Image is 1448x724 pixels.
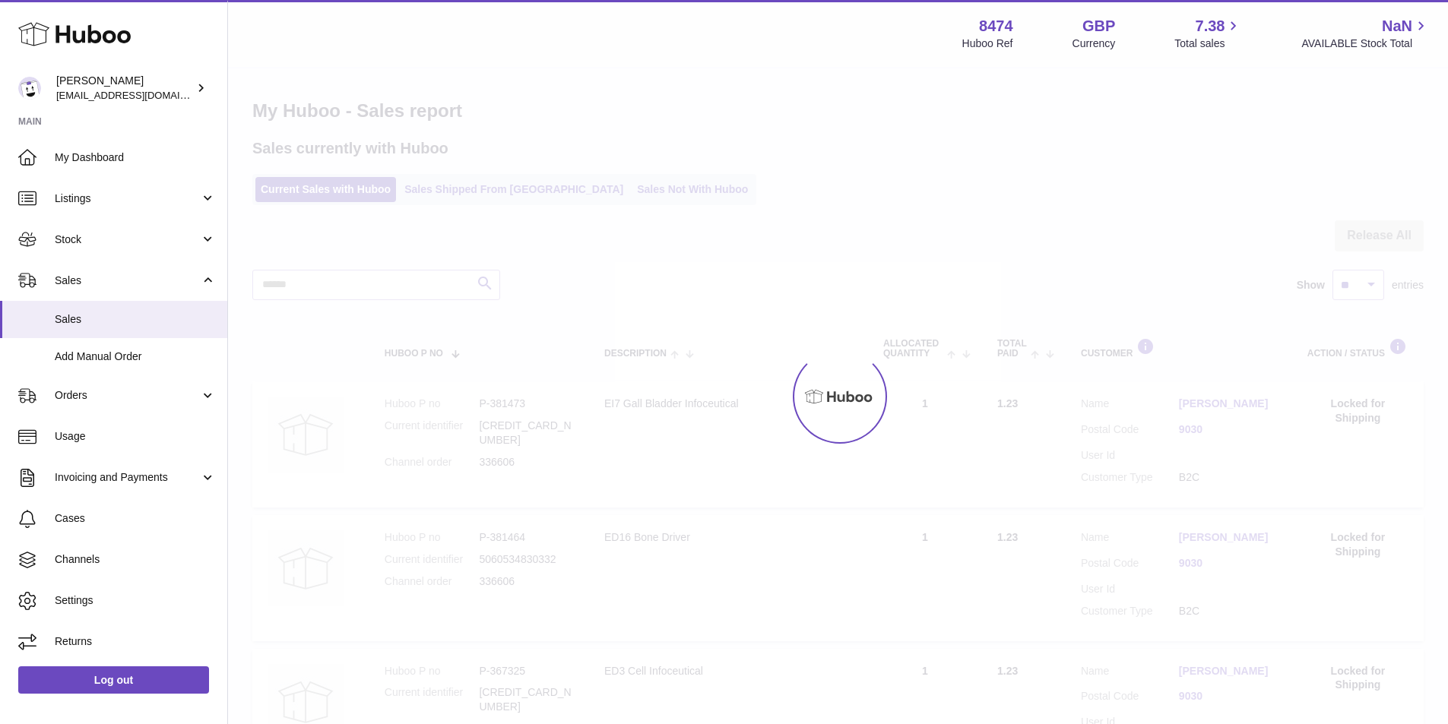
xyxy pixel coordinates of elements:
a: 7.38 Total sales [1174,16,1242,51]
span: Invoicing and Payments [55,470,200,485]
span: 7.38 [1196,16,1225,36]
span: Cases [55,511,216,526]
span: Total sales [1174,36,1242,51]
span: Stock [55,232,200,247]
span: Listings [55,191,200,206]
span: Orders [55,388,200,403]
span: [EMAIL_ADDRESS][DOMAIN_NAME] [56,89,223,101]
a: NaN AVAILABLE Stock Total [1301,16,1430,51]
a: Log out [18,666,209,694]
div: Currency [1073,36,1116,51]
span: Sales [55,273,200,288]
span: Settings [55,593,216,608]
img: orders@neshealth.com [18,77,41,100]
span: Add Manual Order [55,349,216,364]
span: My Dashboard [55,150,216,165]
div: [PERSON_NAME] [56,74,193,103]
span: AVAILABLE Stock Total [1301,36,1430,51]
span: NaN [1382,16,1412,36]
span: Returns [55,634,216,649]
div: Huboo Ref [962,36,1013,51]
strong: GBP [1082,16,1115,36]
span: Channels [55,552,216,567]
span: Usage [55,429,216,444]
span: Sales [55,312,216,327]
strong: 8474 [979,16,1013,36]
